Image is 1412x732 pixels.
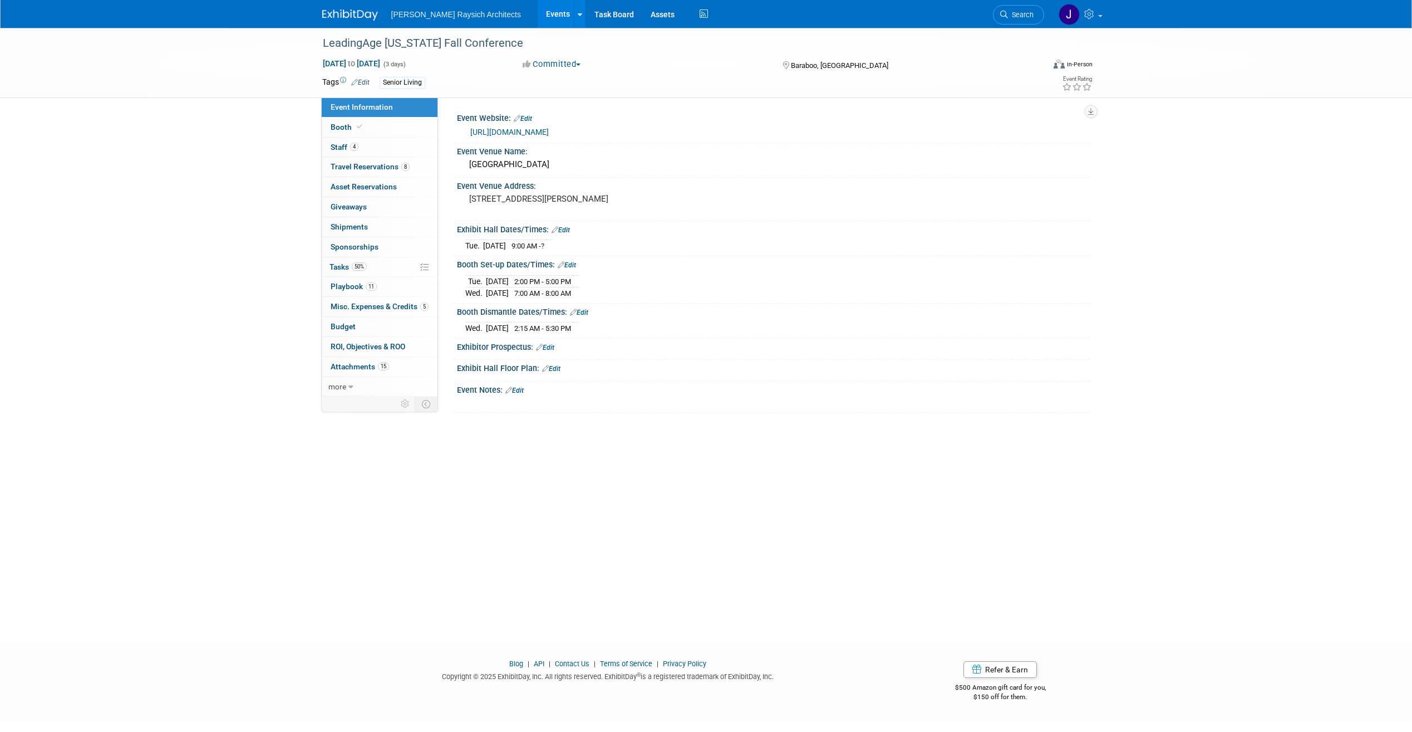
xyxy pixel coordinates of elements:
button: Committed [519,58,585,70]
div: [GEOGRAPHIC_DATA] [465,156,1082,173]
a: Attachments15 [322,357,437,377]
span: Tasks [329,262,367,271]
a: Event Information [322,97,437,117]
div: Exhibit Hall Dates/Times: [457,221,1090,236]
span: Asset Reservations [331,182,397,191]
a: Contact Us [555,660,589,668]
pre: [STREET_ADDRESS][PERSON_NAME] [469,194,709,204]
a: Sponsorships [322,237,437,257]
div: In-Person [1066,60,1093,69]
a: Edit [536,344,554,352]
td: [DATE] [486,287,509,299]
span: Event Information [331,103,393,111]
a: Budget [322,317,437,336]
i: Booth reservation complete [357,124,362,130]
span: 8 [401,163,410,171]
span: 11 [366,282,377,291]
span: 50% [352,262,367,271]
span: | [546,660,553,668]
a: Edit [505,387,524,394]
div: Event Venue Address: [457,178,1090,192]
span: 15 [378,362,389,370]
div: Event Notes: [457,382,1090,396]
a: Tasks50% [322,257,437,277]
a: Edit [558,261,576,269]
div: LeadingAge [US_STATE] Fall Conference [319,33,1027,53]
a: ROI, Objectives & ROO [322,337,437,357]
a: Playbook11 [322,277,437,296]
span: 7:00 AM - 8:00 AM [514,289,571,297]
td: [DATE] [483,240,506,252]
a: Edit [542,365,560,373]
span: | [525,660,532,668]
span: Staff [331,143,358,152]
span: to [346,59,357,68]
div: Copyright © 2025 ExhibitDay, Inc. All rights reserved. ExhibitDay is a registered trademark of Ex... [322,669,894,682]
span: Sponsorships [331,242,378,251]
span: Budget [331,322,356,331]
span: | [591,660,598,668]
span: [DATE] [DATE] [322,58,381,69]
a: Edit [570,309,588,316]
a: Search [993,5,1044,25]
a: Privacy Policy [663,660,706,668]
td: Wed. [465,287,486,299]
span: Misc. Expenses & Credits [331,302,429,311]
span: | [654,660,661,668]
span: Shipments [331,222,368,231]
a: Giveaways [322,197,437,217]
a: Asset Reservations [322,177,437,197]
span: (3 days) [382,61,406,68]
a: Misc. Expenses & Credits5 [322,297,437,316]
div: $500 Amazon gift card for you, [911,676,1090,701]
span: 2:00 PM - 5:00 PM [514,277,571,286]
span: Playbook [331,282,377,291]
img: ExhibitDay [322,9,378,21]
div: Exhibitor Prospectus: [457,339,1090,353]
div: Event Venue Name: [457,143,1090,157]
td: Tue. [465,240,483,252]
span: ROI, Objectives & ROO [331,342,405,351]
span: Attachments [331,362,389,371]
a: Refer & Earn [963,661,1037,678]
span: ? [541,242,544,250]
a: Terms of Service [600,660,652,668]
span: Booth [331,123,365,131]
span: Search [1008,11,1034,19]
img: Jenna Hammer [1059,4,1080,25]
span: 2:15 AM - 5:30 PM [514,324,571,333]
span: more [328,382,346,391]
td: [DATE] [486,275,509,287]
a: [URL][DOMAIN_NAME] [470,128,549,136]
a: more [322,377,437,397]
td: Personalize Event Tab Strip [396,397,415,411]
td: Toggle Event Tabs [415,397,437,411]
div: $150 off for them. [911,692,1090,702]
a: Edit [514,115,532,123]
span: Baraboo, [GEOGRAPHIC_DATA] [791,61,888,70]
span: 4 [350,143,358,151]
td: [DATE] [486,323,509,334]
span: Travel Reservations [331,162,410,171]
td: Wed. [465,323,486,334]
a: Edit [351,79,370,86]
a: API [534,660,544,668]
sup: ® [637,672,641,678]
div: Booth Set-up Dates/Times: [457,256,1090,271]
span: [PERSON_NAME] Raysich Architects [391,10,521,19]
a: Staff4 [322,138,437,157]
td: Tue. [465,275,486,287]
div: Event Rating [1062,76,1092,82]
a: Shipments [322,217,437,237]
a: Blog [509,660,523,668]
div: Event Format [978,58,1093,75]
span: 5 [420,302,429,311]
div: Exhibit Hall Floor Plan: [457,360,1090,374]
span: Giveaways [331,202,367,211]
span: 9:00 AM - [511,242,544,250]
a: Travel Reservations8 [322,157,437,177]
a: Edit [552,226,570,234]
div: Senior Living [380,77,425,89]
td: Tags [322,76,370,89]
div: Booth Dismantle Dates/Times: [457,304,1090,318]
